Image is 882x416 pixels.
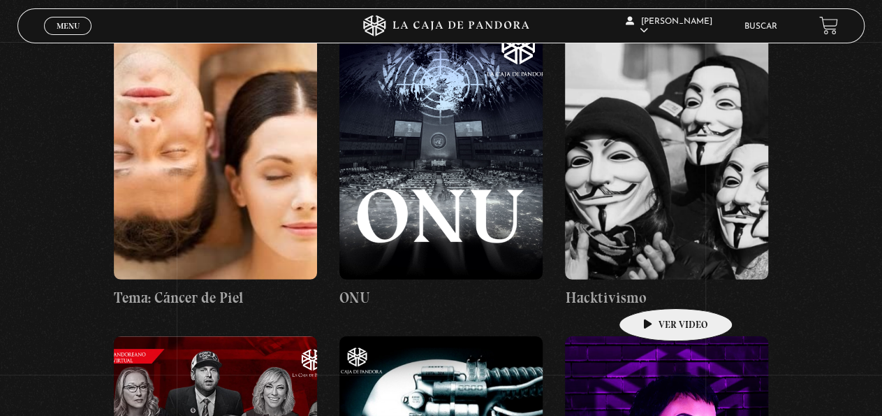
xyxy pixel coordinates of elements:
h4: Hacktivismo [565,287,768,309]
a: Buscar [744,22,777,31]
a: View your shopping cart [819,16,838,35]
span: Cerrar [52,34,84,43]
a: Tema: Cáncer de Piel [114,28,317,309]
h4: Tema: Cáncer de Piel [114,287,317,309]
h4: ONU [339,287,543,309]
a: ONU [339,28,543,309]
span: [PERSON_NAME] [625,17,712,35]
span: Menu [57,22,80,30]
a: Hacktivismo [565,28,768,309]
